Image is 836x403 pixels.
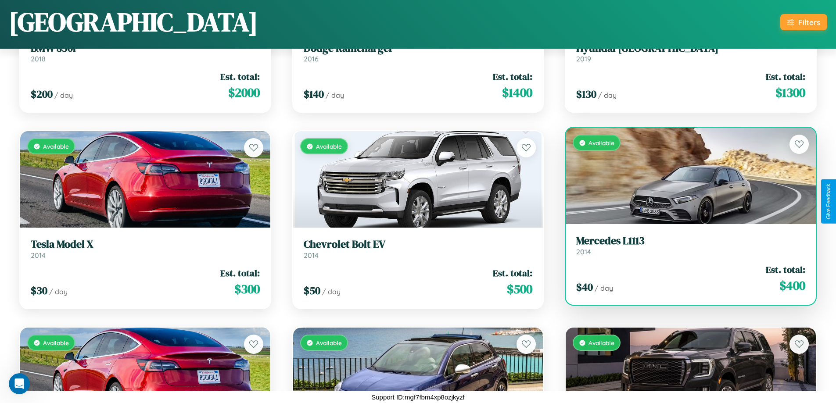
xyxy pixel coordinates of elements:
span: $ 130 [576,87,596,101]
span: / day [49,287,68,296]
span: Est. total: [493,70,532,83]
span: Est. total: [493,267,532,279]
h3: Tesla Model X [31,238,260,251]
span: $ 200 [31,87,53,101]
span: 2014 [31,251,46,260]
a: Hyundai [GEOGRAPHIC_DATA]2019 [576,42,805,64]
span: 2019 [576,54,591,63]
span: $ 30 [31,283,47,298]
span: 2014 [304,251,319,260]
h1: [GEOGRAPHIC_DATA] [9,4,258,40]
h3: Hyundai [GEOGRAPHIC_DATA] [576,42,805,55]
a: Chevrolet Bolt EV2014 [304,238,533,260]
span: Est. total: [766,70,805,83]
span: $ 40 [576,280,593,294]
h3: Chevrolet Bolt EV [304,238,533,251]
button: Filters [780,14,827,30]
h3: Mercedes L1113 [576,235,805,247]
div: Filters [798,18,820,27]
a: Mercedes L11132014 [576,235,805,256]
a: Tesla Model X2014 [31,238,260,260]
span: Available [588,139,614,146]
span: $ 1400 [502,84,532,101]
a: Dodge Ramcharger2016 [304,42,533,64]
iframe: Intercom live chat [9,373,30,394]
span: 2016 [304,54,319,63]
span: Est. total: [220,267,260,279]
span: / day [322,287,341,296]
span: / day [595,284,613,292]
span: 2014 [576,247,591,256]
span: Available [43,339,69,346]
span: Est. total: [766,263,805,276]
span: $ 1300 [775,84,805,101]
span: Available [588,339,614,346]
span: Est. total: [220,70,260,83]
p: Support ID: mgf7fbm4xp8ozjkyzf [371,391,465,403]
span: / day [326,91,344,100]
span: $ 500 [507,280,532,298]
span: $ 300 [234,280,260,298]
span: $ 2000 [228,84,260,101]
span: / day [54,91,73,100]
span: $ 50 [304,283,320,298]
span: Available [316,143,342,150]
a: BMW 850i2018 [31,42,260,64]
span: Available [316,339,342,346]
span: $ 400 [779,277,805,294]
span: / day [598,91,617,100]
div: Give Feedback [825,184,832,219]
span: 2018 [31,54,46,63]
span: Available [43,143,69,150]
span: $ 140 [304,87,324,101]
